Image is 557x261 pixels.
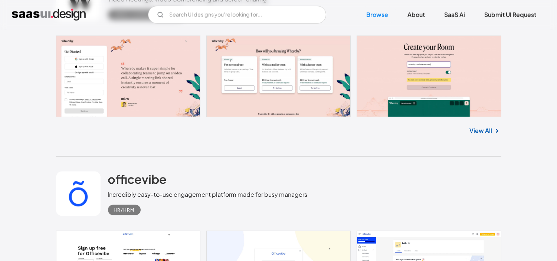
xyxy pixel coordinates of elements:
div: HR/HRM [114,206,135,215]
a: About [399,7,434,23]
a: Submit UI Request [475,7,545,23]
a: View All [470,126,492,135]
input: Search UI designs you're looking for... [148,6,326,24]
h2: officevibe [108,172,167,186]
a: SaaS Ai [435,7,474,23]
a: officevibe [108,172,167,190]
form: Email Form [148,6,326,24]
a: home [12,9,86,21]
a: Browse [357,7,397,23]
div: Incredibly easy-to-use engagement platform made for busy managers [108,190,308,199]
